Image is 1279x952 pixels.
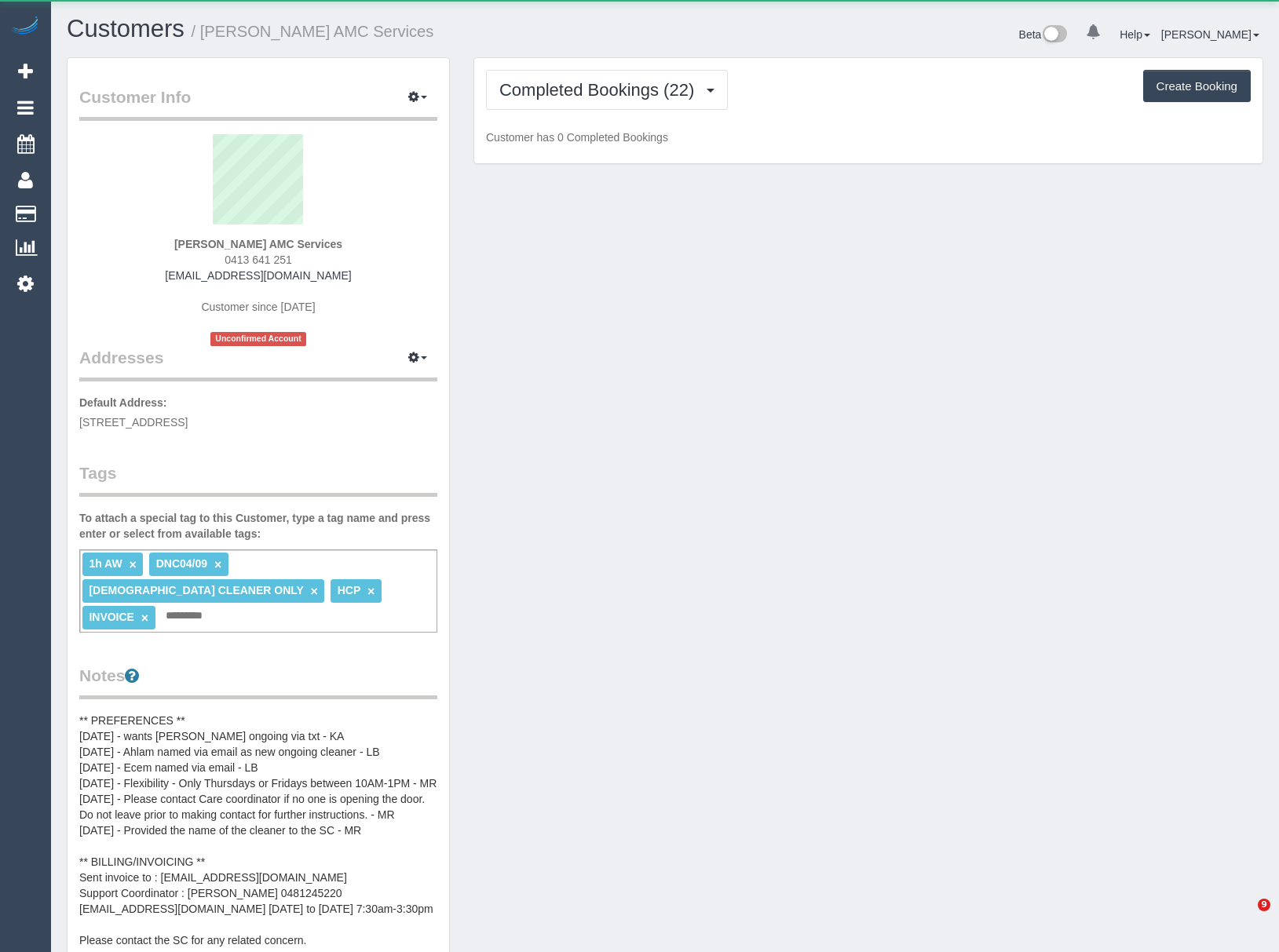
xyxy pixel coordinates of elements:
span: Customer since [DATE] [201,301,315,313]
pre: ** PREFERENCES ** [DATE] - wants [PERSON_NAME] ongoing via txt - KA [DATE] - Ahlam named via emai... [79,713,437,948]
a: Beta [1019,28,1068,41]
label: To attach a special tag to this Customer, type a tag name and press enter or select from availabl... [79,510,437,542]
iframe: Intercom live chat [1226,899,1263,936]
p: Customer has 0 Completed Bookings [486,129,1251,145]
a: × [130,558,137,571]
strong: [PERSON_NAME] AMC Services [174,238,342,250]
a: Customers [67,15,185,42]
a: × [311,585,318,598]
span: INVOICE [89,611,134,623]
button: Create Booking [1143,70,1251,103]
span: 1h AW [89,557,122,570]
span: 9 [1258,899,1270,911]
span: DNC04/09 [156,557,207,570]
a: × [367,585,375,598]
span: 0413 641 251 [225,254,292,266]
a: Help [1120,28,1150,41]
a: × [141,611,148,625]
span: [STREET_ADDRESS] [79,416,188,429]
span: [DEMOGRAPHIC_DATA] CLEANER ONLY [89,584,303,596]
span: Completed Bookings (22) [499,80,702,100]
legend: Notes [79,664,437,699]
small: / [PERSON_NAME] AMC Services [192,23,434,40]
label: Default Address: [79,395,167,410]
img: New interface [1041,25,1067,46]
legend: Tags [79,461,437,497]
a: [EMAIL_ADDRESS][DOMAIN_NAME] [165,269,351,282]
legend: Customer Info [79,86,437,121]
a: × [214,558,221,571]
button: Completed Bookings (22) [486,70,728,110]
img: Automaid Logo [9,16,41,38]
span: Unconfirmed Account [210,332,306,345]
a: [PERSON_NAME] [1161,28,1259,41]
span: HCP [338,584,360,596]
